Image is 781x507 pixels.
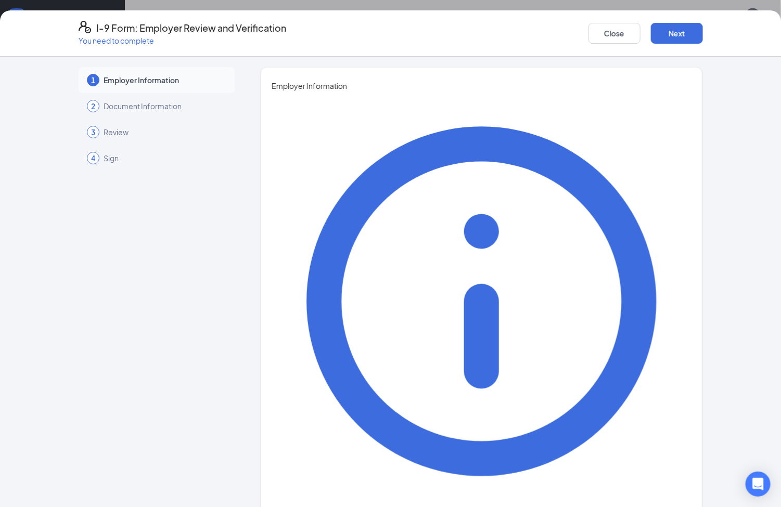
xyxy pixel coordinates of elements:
[79,21,91,33] svg: FormI9EVerifyIcon
[91,153,95,163] span: 4
[746,472,771,497] div: Open Intercom Messenger
[104,127,224,137] span: Review
[104,153,224,163] span: Sign
[588,23,641,44] button: Close
[104,101,224,111] span: Document Information
[79,35,286,46] p: You need to complete
[651,23,703,44] button: Next
[91,127,95,137] span: 3
[104,75,224,85] span: Employer Information
[91,75,95,85] span: 1
[91,101,95,111] span: 2
[272,80,692,92] span: Employer Information
[96,21,286,35] h4: I-9 Form: Employer Review and Verification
